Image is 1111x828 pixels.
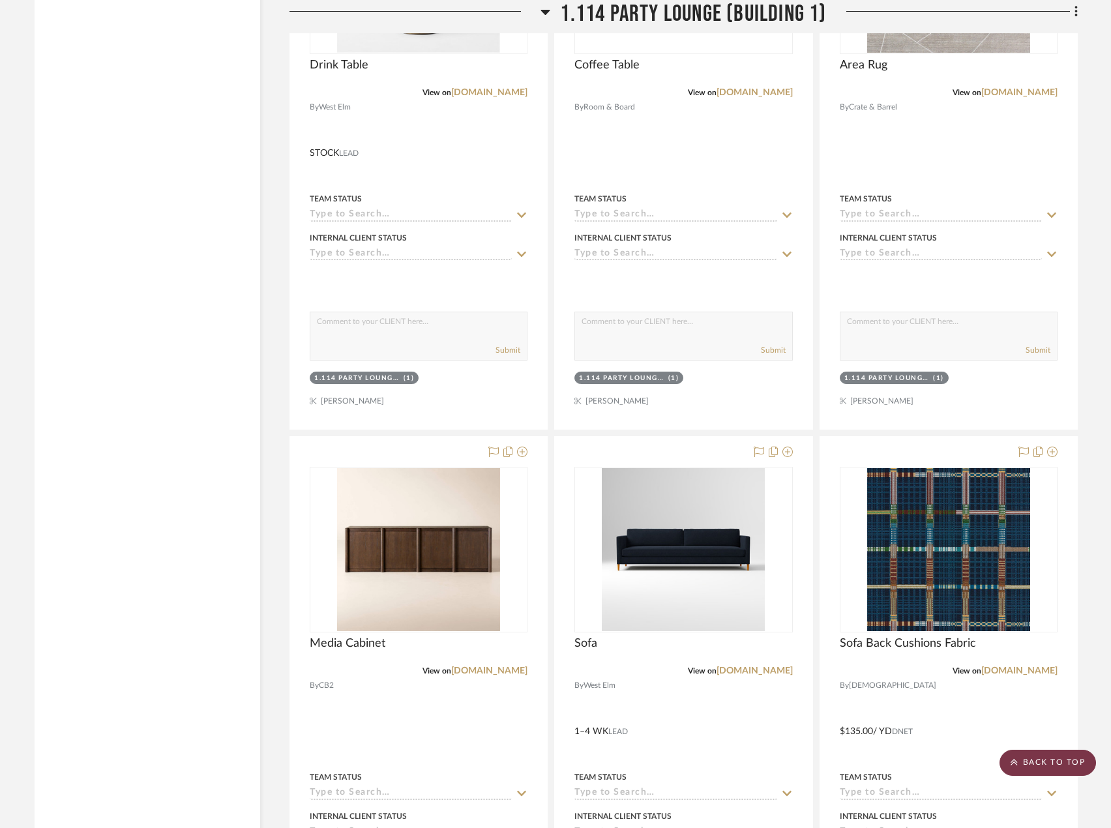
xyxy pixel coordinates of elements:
[1026,344,1050,356] button: Submit
[840,209,1042,222] input: Type to Search…
[310,101,319,113] span: By
[840,771,892,783] div: Team Status
[310,636,385,651] span: Media Cabinet
[840,788,1042,800] input: Type to Search…
[844,374,930,383] div: 1.114 Party Lounge (Building 1)
[310,193,362,205] div: Team Status
[319,679,334,692] span: CB2
[840,232,937,244] div: Internal Client Status
[422,667,451,675] span: View on
[574,232,672,244] div: Internal Client Status
[840,248,1042,261] input: Type to Search…
[574,58,640,72] span: Coffee Table
[953,667,981,675] span: View on
[688,89,717,96] span: View on
[849,679,936,692] span: [DEMOGRAPHIC_DATA]
[574,810,672,822] div: Internal Client Status
[314,374,400,383] div: 1.114 Party Lounge (Building 1)
[688,667,717,675] span: View on
[310,679,319,692] span: By
[574,248,777,261] input: Type to Search…
[574,679,584,692] span: By
[310,58,368,72] span: Drink Table
[840,467,1057,632] div: 0
[717,88,793,97] a: [DOMAIN_NAME]
[953,89,981,96] span: View on
[840,58,887,72] span: Area Rug
[840,101,849,113] span: By
[310,232,407,244] div: Internal Client Status
[933,374,944,383] div: (1)
[579,374,665,383] div: 1.114 Party Lounge (Building 1)
[849,101,897,113] span: Crate & Barrel
[840,636,976,651] span: Sofa Back Cushions Fabric
[981,88,1058,97] a: [DOMAIN_NAME]
[310,810,407,822] div: Internal Client Status
[584,679,615,692] span: West Elm
[574,193,627,205] div: Team Status
[310,771,362,783] div: Team Status
[584,101,635,113] span: Room & Board
[310,209,512,222] input: Type to Search…
[840,679,849,692] span: By
[337,468,500,631] img: Media Cabinet
[310,788,512,800] input: Type to Search…
[310,248,512,261] input: Type to Search…
[668,374,679,383] div: (1)
[761,344,786,356] button: Submit
[840,193,892,205] div: Team Status
[1000,750,1096,776] scroll-to-top-button: BACK TO TOP
[867,468,1030,631] img: Sofa Back Cushions Fabric
[319,101,351,113] span: West Elm
[981,666,1058,675] a: [DOMAIN_NAME]
[602,468,765,631] img: Sofa
[422,89,451,96] span: View on
[574,101,584,113] span: By
[496,344,520,356] button: Submit
[404,374,415,383] div: (1)
[574,771,627,783] div: Team Status
[574,788,777,800] input: Type to Search…
[574,636,597,651] span: Sofa
[451,88,527,97] a: [DOMAIN_NAME]
[574,209,777,222] input: Type to Search…
[451,666,527,675] a: [DOMAIN_NAME]
[840,810,937,822] div: Internal Client Status
[717,666,793,675] a: [DOMAIN_NAME]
